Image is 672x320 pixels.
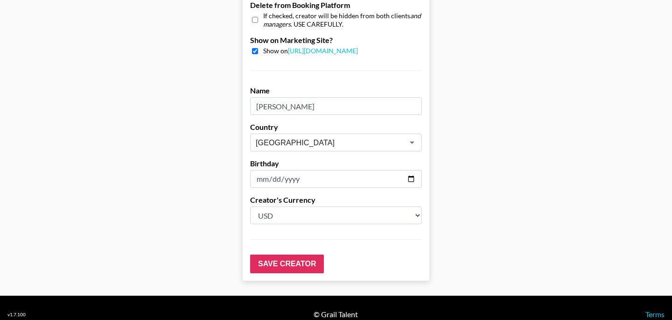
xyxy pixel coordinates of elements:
[263,12,422,28] span: If checked, creator will be hidden from both clients . USE CAREFULLY.
[7,312,26,318] div: v 1.7.100
[250,159,422,168] label: Birthday
[250,36,422,45] label: Show on Marketing Site?
[250,255,324,273] input: Save Creator
[645,310,665,319] a: Terms
[250,195,422,205] label: Creator's Currency
[263,12,421,28] em: and managers
[250,86,422,95] label: Name
[288,47,358,55] a: [URL][DOMAIN_NAME]
[250,122,422,132] label: Country
[406,136,419,149] button: Open
[250,0,422,10] label: Delete from Booking Platform
[314,310,358,319] div: © Grail Talent
[263,47,358,56] span: Show on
